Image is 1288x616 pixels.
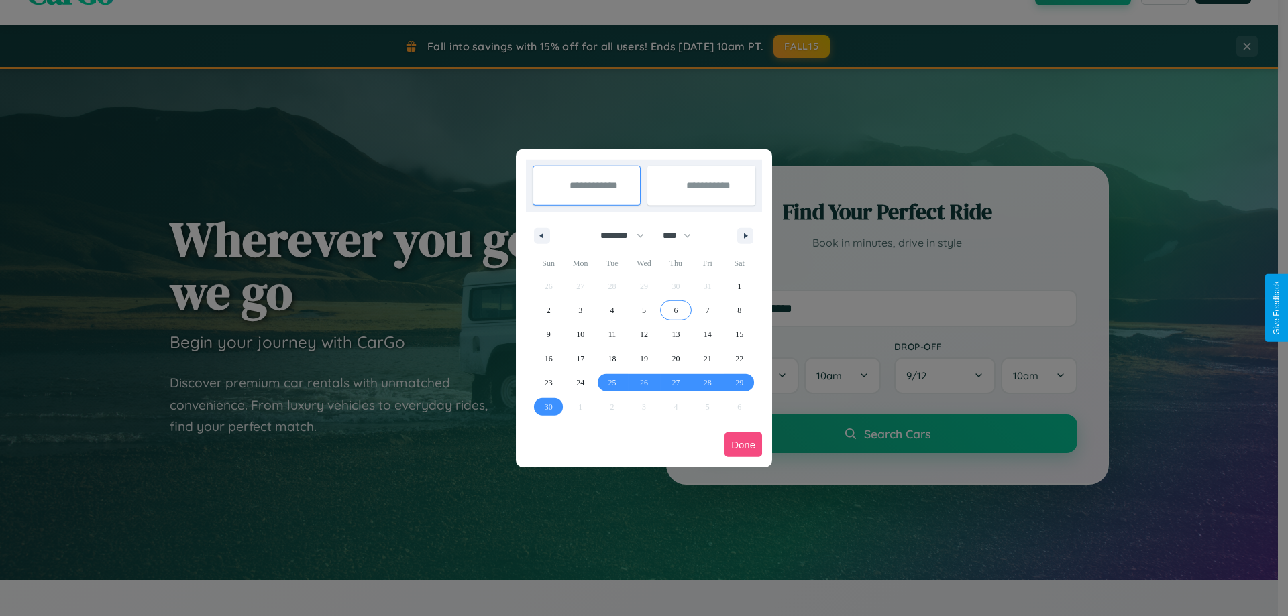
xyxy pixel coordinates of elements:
[628,347,659,371] button: 19
[596,347,628,371] button: 18
[704,347,712,371] span: 21
[533,253,564,274] span: Sun
[735,347,743,371] span: 22
[672,371,680,395] span: 27
[564,322,596,347] button: 10
[660,298,692,322] button: 6
[660,253,692,274] span: Thu
[706,298,710,322] span: 7
[533,322,564,347] button: 9
[545,371,553,395] span: 23
[642,298,646,322] span: 5
[640,347,648,371] span: 19
[724,298,755,322] button: 8
[533,347,564,371] button: 16
[545,395,553,419] span: 30
[533,395,564,419] button: 30
[737,298,741,322] span: 8
[737,274,741,298] span: 1
[724,347,755,371] button: 22
[724,274,755,298] button: 1
[640,371,648,395] span: 26
[545,347,553,371] span: 16
[628,322,659,347] button: 12
[735,322,743,347] span: 15
[628,371,659,395] button: 26
[564,347,596,371] button: 17
[660,347,692,371] button: 20
[564,371,596,395] button: 24
[660,371,692,395] button: 27
[547,298,551,322] span: 2
[533,298,564,322] button: 2
[596,298,628,322] button: 4
[692,298,723,322] button: 7
[576,371,584,395] span: 24
[660,322,692,347] button: 13
[576,322,584,347] span: 10
[674,298,678,322] span: 6
[735,371,743,395] span: 29
[724,253,755,274] span: Sat
[533,371,564,395] button: 23
[610,298,614,322] span: 4
[547,322,551,347] span: 9
[672,347,680,371] span: 20
[578,298,582,322] span: 3
[704,371,712,395] span: 28
[692,371,723,395] button: 28
[596,371,628,395] button: 25
[1272,281,1281,335] div: Give Feedback
[564,298,596,322] button: 3
[628,253,659,274] span: Wed
[564,253,596,274] span: Mon
[596,322,628,347] button: 11
[608,347,616,371] span: 18
[692,253,723,274] span: Fri
[608,322,616,347] span: 11
[608,371,616,395] span: 25
[596,253,628,274] span: Tue
[692,322,723,347] button: 14
[724,371,755,395] button: 29
[724,322,755,347] button: 15
[704,322,712,347] span: 14
[672,322,680,347] span: 13
[576,347,584,371] span: 17
[724,432,762,457] button: Done
[640,322,648,347] span: 12
[628,298,659,322] button: 5
[692,347,723,371] button: 21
